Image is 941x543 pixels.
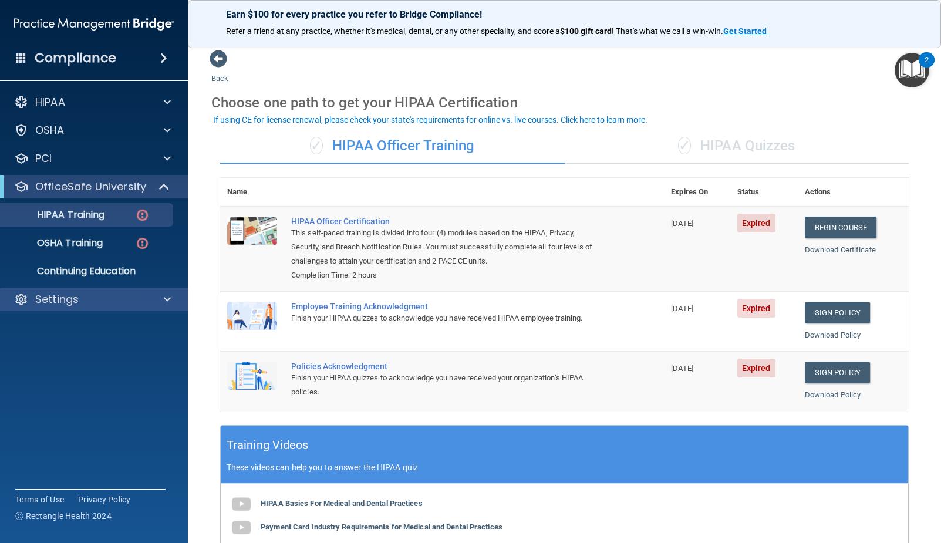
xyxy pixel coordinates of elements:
div: If using CE for license renewal, please check your state's requirements for online vs. live cours... [213,116,647,124]
span: [DATE] [671,364,693,373]
p: HIPAA Training [8,209,104,221]
img: danger-circle.6113f641.png [135,236,150,251]
p: These videos can help you to answer the HIPAA quiz [227,463,902,472]
button: If using CE for license renewal, please check your state's requirements for online vs. live cours... [211,114,649,126]
p: HIPAA [35,95,65,109]
a: HIPAA [14,95,171,109]
p: Earn $100 for every practice you refer to Bridge Compliance! [226,9,903,20]
img: gray_youtube_icon.38fcd6cc.png [230,493,253,516]
h5: Training Videos [227,435,309,456]
h4: Compliance [35,50,116,66]
span: Refer a friend at any practice, whether it's medical, dental, or any other speciality, and score a [226,26,560,36]
strong: Get Started [723,26,767,36]
a: OSHA [14,123,171,137]
th: Name [220,178,284,207]
div: This self-paced training is divided into four (4) modules based on the HIPAA, Privacy, Security, ... [291,226,605,268]
a: Download Policy [805,330,861,339]
p: OfficeSafe University [35,180,146,194]
p: OSHA Training [8,237,103,249]
a: Back [211,60,228,83]
div: HIPAA Officer Training [220,129,565,164]
b: Payment Card Industry Requirements for Medical and Dental Practices [261,522,502,531]
span: ✓ [678,137,691,154]
div: Choose one path to get your HIPAA Certification [211,86,918,120]
p: Settings [35,292,79,306]
th: Status [730,178,798,207]
a: Get Started [723,26,768,36]
div: Finish your HIPAA quizzes to acknowledge you have received HIPAA employee training. [291,311,605,325]
span: Expired [737,359,775,377]
a: Download Policy [805,390,861,399]
a: Sign Policy [805,362,870,383]
div: Completion Time: 2 hours [291,268,605,282]
p: PCI [35,151,52,166]
span: ✓ [310,137,323,154]
span: Ⓒ Rectangle Health 2024 [15,510,112,522]
a: HIPAA Officer Certification [291,217,605,226]
a: Begin Course [805,217,876,238]
strong: $100 gift card [560,26,612,36]
a: PCI [14,151,171,166]
img: PMB logo [14,12,174,36]
a: Settings [14,292,171,306]
span: [DATE] [671,304,693,313]
span: Expired [737,299,775,318]
img: gray_youtube_icon.38fcd6cc.png [230,516,253,539]
a: Privacy Policy [78,494,131,505]
img: danger-circle.6113f641.png [135,208,150,222]
th: Actions [798,178,909,207]
a: Sign Policy [805,302,870,323]
div: Finish your HIPAA quizzes to acknowledge you have received your organization’s HIPAA policies. [291,371,605,399]
span: Expired [737,214,775,232]
a: OfficeSafe University [14,180,170,194]
span: [DATE] [671,219,693,228]
div: 2 [925,60,929,75]
a: Download Certificate [805,245,876,254]
button: Open Resource Center, 2 new notifications [895,53,929,87]
div: HIPAA Quizzes [565,129,909,164]
a: Terms of Use [15,494,64,505]
b: HIPAA Basics For Medical and Dental Practices [261,499,423,508]
div: Policies Acknowledgment [291,362,605,371]
p: Continuing Education [8,265,168,277]
span: ! That's what we call a win-win. [612,26,723,36]
div: Employee Training Acknowledgment [291,302,605,311]
th: Expires On [664,178,730,207]
p: OSHA [35,123,65,137]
